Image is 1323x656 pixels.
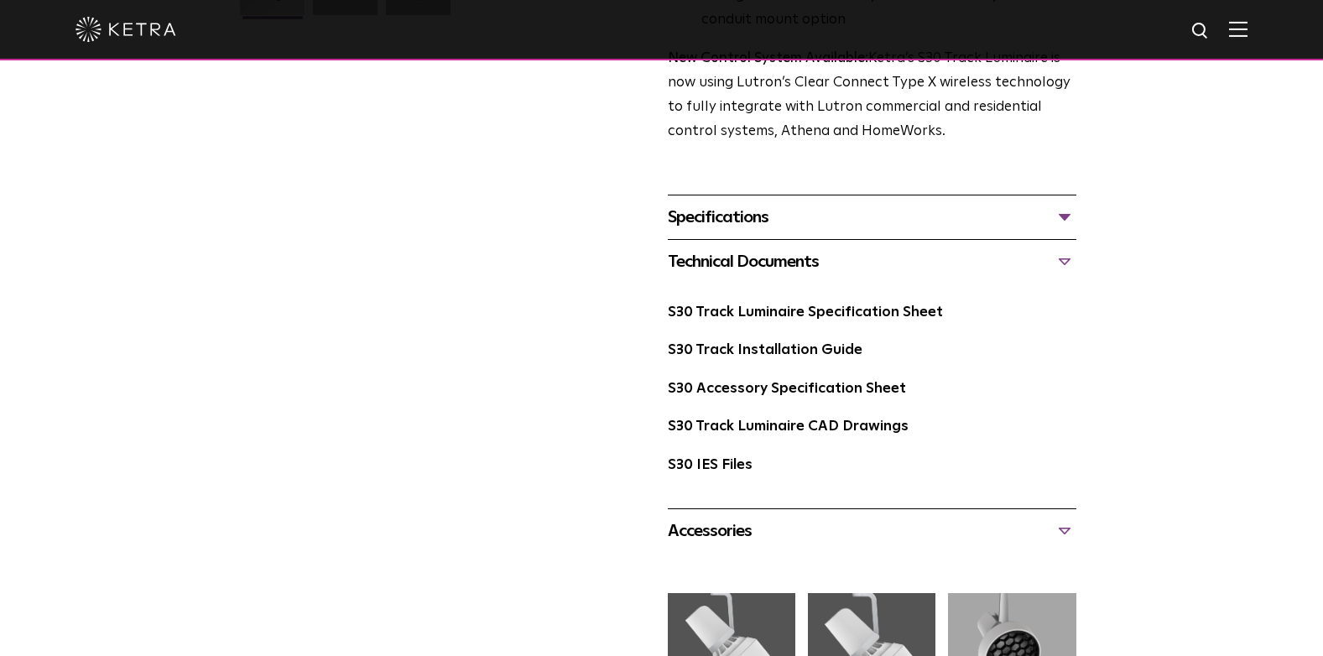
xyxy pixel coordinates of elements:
[668,204,1076,231] div: Specifications
[668,305,943,320] a: S30 Track Luminaire Specification Sheet
[668,343,862,357] a: S30 Track Installation Guide
[76,17,176,42] img: ketra-logo-2019-white
[668,382,906,396] a: S30 Accessory Specification Sheet
[668,458,753,472] a: S30 IES Files
[1190,21,1211,42] img: search icon
[668,248,1076,275] div: Technical Documents
[668,518,1076,544] div: Accessories
[1229,21,1247,37] img: Hamburger%20Nav.svg
[668,419,909,434] a: S30 Track Luminaire CAD Drawings
[668,47,1076,144] p: Ketra’s S30 Track Luminaire is now using Lutron’s Clear Connect Type X wireless technology to ful...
